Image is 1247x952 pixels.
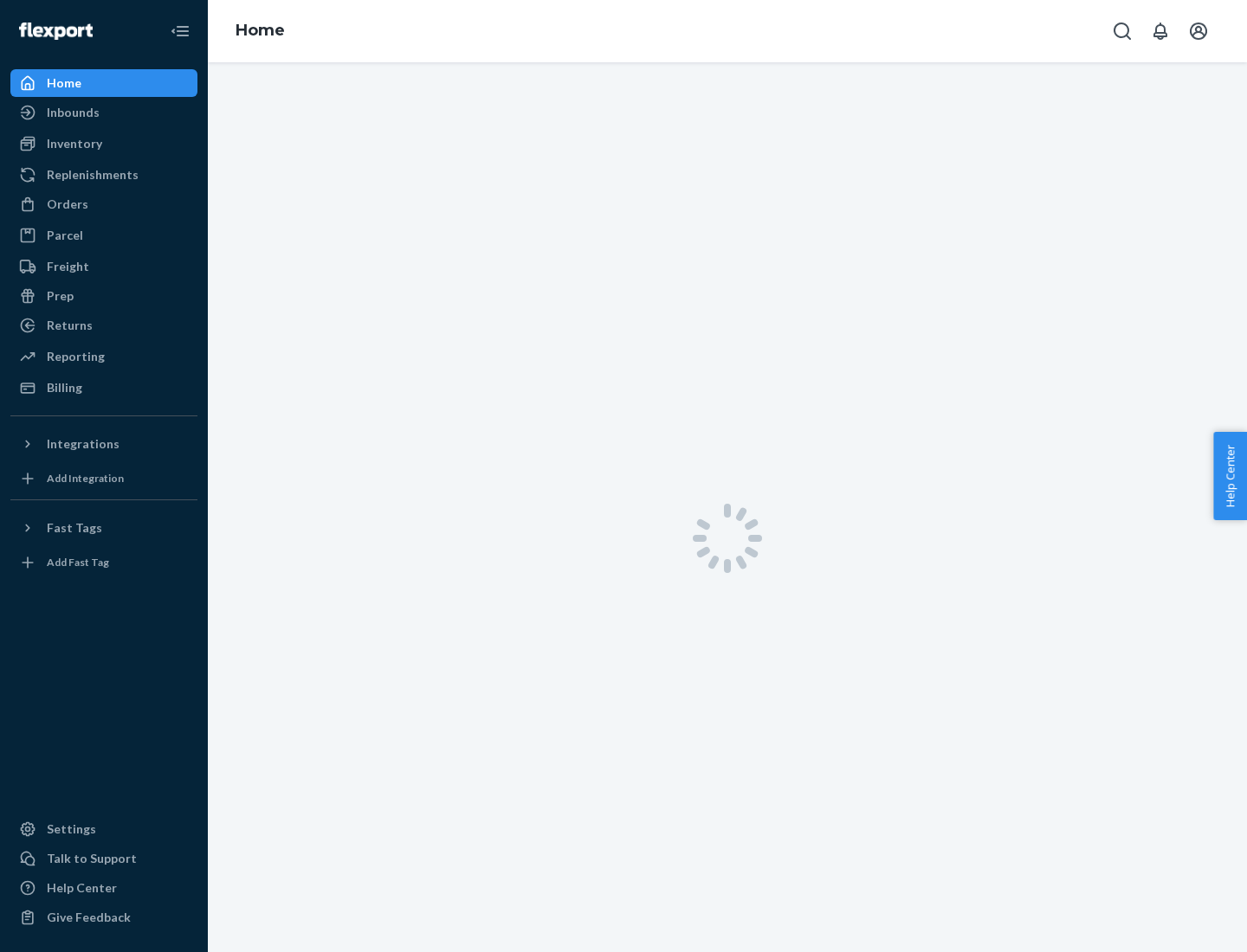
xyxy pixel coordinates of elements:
a: Settings [10,815,197,843]
button: Help Center [1213,432,1247,520]
button: Open account menu [1181,14,1216,48]
div: Billing [47,379,82,396]
a: Talk to Support [10,845,197,872]
div: Prep [47,287,74,305]
a: Reporting [10,343,197,370]
a: Inventory [10,130,197,158]
button: Fast Tags [10,514,197,542]
div: Help Center [47,879,117,897]
a: Orders [10,190,197,218]
div: Returns [47,317,93,334]
a: Add Integration [10,465,197,492]
div: Talk to Support [47,850,137,867]
div: Fast Tags [47,519,102,537]
a: Prep [10,282,197,310]
div: Reporting [47,348,105,365]
button: Open notifications [1143,14,1178,48]
a: Home [236,21,285,40]
button: Close Navigation [163,14,197,48]
a: Replenishments [10,161,197,189]
a: Freight [10,253,197,280]
a: Returns [10,312,197,339]
img: Flexport logo [19,23,93,40]
a: Home [10,69,197,97]
button: Integrations [10,430,197,458]
a: Help Center [10,874,197,902]
div: Inventory [47,135,102,152]
a: Billing [10,374,197,402]
div: Replenishments [47,166,139,183]
button: Open Search Box [1105,14,1140,48]
div: Freight [47,258,89,275]
a: Parcel [10,222,197,249]
div: Add Integration [47,471,124,486]
ol: breadcrumbs [222,6,299,56]
div: Give Feedback [47,909,131,926]
div: Inbounds [47,104,100,121]
a: Add Fast Tag [10,549,197,576]
div: Parcel [47,227,83,244]
div: Integrations [47,435,120,453]
button: Give Feedback [10,904,197,931]
div: Add Fast Tag [47,555,109,569]
div: Home [47,74,81,92]
div: Settings [47,820,96,838]
div: Orders [47,196,88,213]
a: Inbounds [10,99,197,126]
